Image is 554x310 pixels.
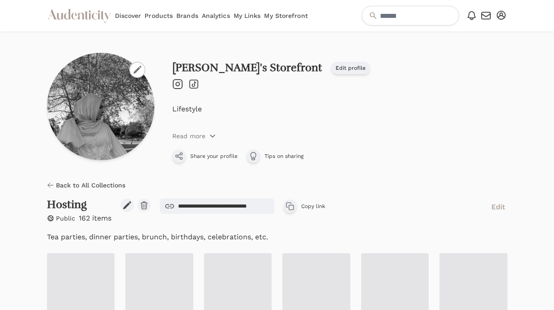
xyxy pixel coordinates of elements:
[47,53,154,160] img: Profile picture
[283,200,325,213] button: Copy link
[247,149,303,163] a: Tips on sharing
[129,62,145,78] label: Change photo
[47,199,111,211] h2: Hosting
[331,62,370,74] a: Edit profile
[301,203,325,210] span: Copy link
[56,181,125,190] span: Back to All Collections
[172,132,216,140] button: Read more
[172,104,507,115] p: Lifestyle
[491,202,505,212] span: Edit
[489,199,507,215] a: Edit
[47,232,507,242] p: Tea parties, dinner parties, brunch, birthdays, celebrations, etc.
[172,61,322,74] a: [PERSON_NAME]'s Storefront
[190,153,238,160] span: Share your profile
[79,213,111,224] p: 162 items
[172,149,238,163] button: Share your profile
[264,153,303,160] span: Tips on sharing
[47,181,125,190] a: Back to All Collections
[172,132,205,140] p: Read more
[56,214,75,223] p: Public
